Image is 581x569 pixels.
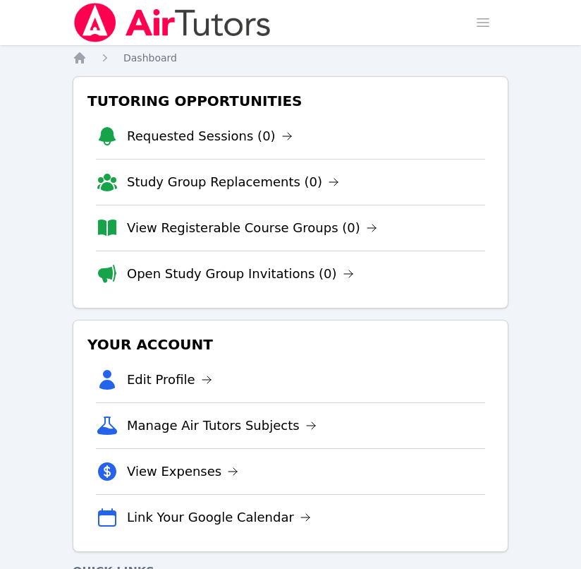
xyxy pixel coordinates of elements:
a: Dashboard [123,51,177,65]
span: Dashboard [123,52,177,64]
a: View Registerable Course Groups (0) [127,218,377,238]
img: Air Tutors [73,3,272,42]
a: Link Your Google Calendar [127,508,311,527]
a: Manage Air Tutors Subjects [127,416,317,436]
a: Edit Profile [127,370,212,390]
a: Open Study Group Invitations (0) [127,264,354,284]
a: Study Group Replacements (0) [127,172,339,192]
a: Requested Sessions (0) [127,126,293,146]
nav: Breadcrumb [73,51,508,65]
h3: Your Account [85,332,496,357]
a: View Expenses [127,462,238,481]
h3: Tutoring Opportunities [85,88,496,114]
